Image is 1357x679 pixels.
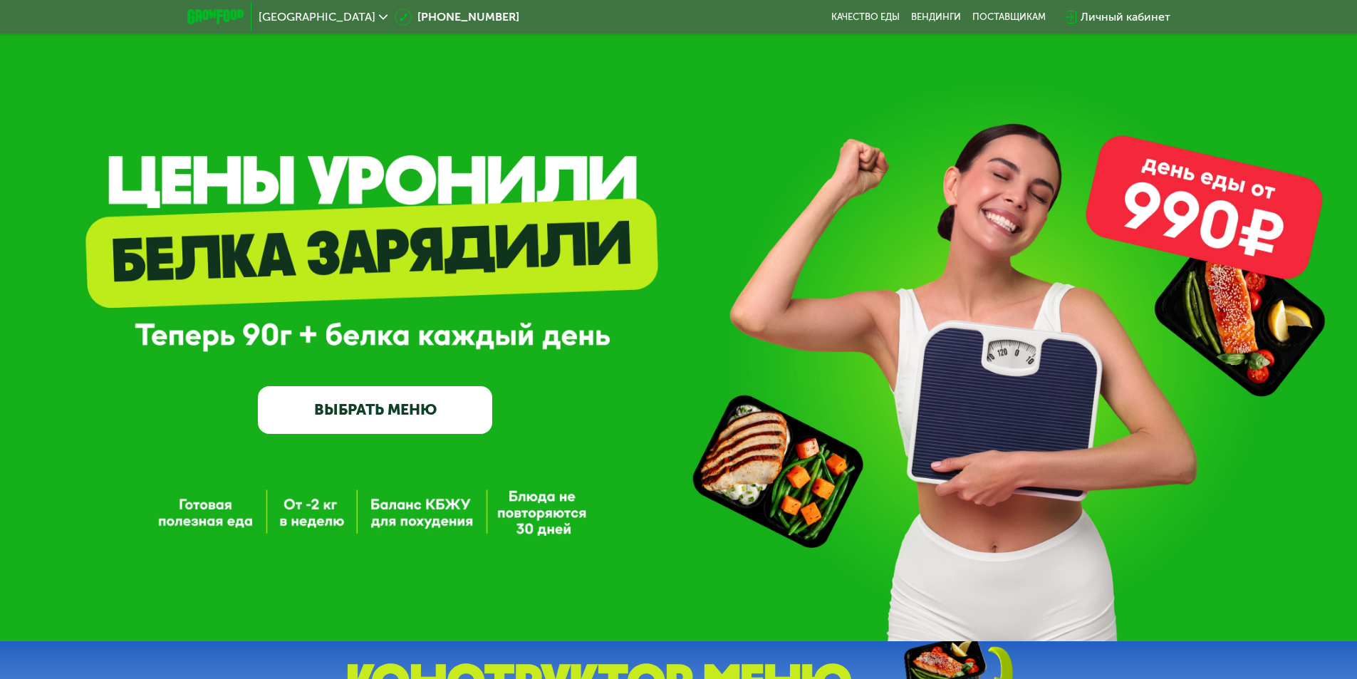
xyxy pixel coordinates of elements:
[972,11,1046,23] div: поставщикам
[831,11,900,23] a: Качество еды
[911,11,961,23] a: Вендинги
[259,11,375,23] span: [GEOGRAPHIC_DATA]
[1081,9,1170,26] div: Личный кабинет
[395,9,519,26] a: [PHONE_NUMBER]
[258,386,492,433] a: ВЫБРАТЬ МЕНЮ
